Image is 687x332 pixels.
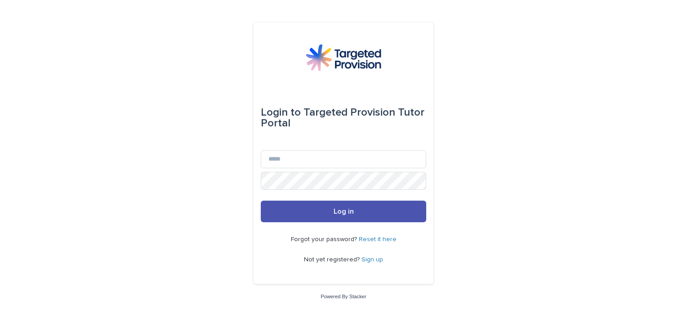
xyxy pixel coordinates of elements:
[261,100,426,136] div: Targeted Provision Tutor Portal
[261,201,426,222] button: Log in
[304,256,361,263] span: Not yet registered?
[334,208,354,215] span: Log in
[261,107,301,118] span: Login to
[359,236,397,242] a: Reset it here
[291,236,359,242] span: Forgot your password?
[321,294,366,299] a: Powered By Stacker
[361,256,383,263] a: Sign up
[306,44,381,71] img: M5nRWzHhSzIhMunXDL62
